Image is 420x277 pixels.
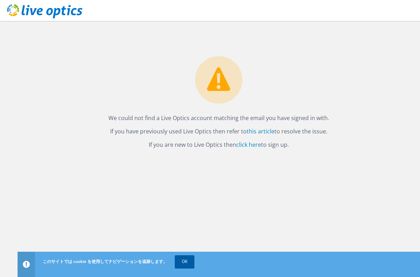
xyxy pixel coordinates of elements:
[43,258,167,264] span: このサイトでは cookie を使用してナビゲーションを追跡します。
[236,141,261,149] a: click here
[25,140,413,150] p: If you are new to Live Optics then to sign up.
[25,126,413,136] p: If you have previously used Live Optics then refer to to resolve the issue.
[247,127,274,135] a: this article
[175,255,194,268] a: OK
[25,113,413,123] p: We could not find a Live Optics account matching the email you have signed in with.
